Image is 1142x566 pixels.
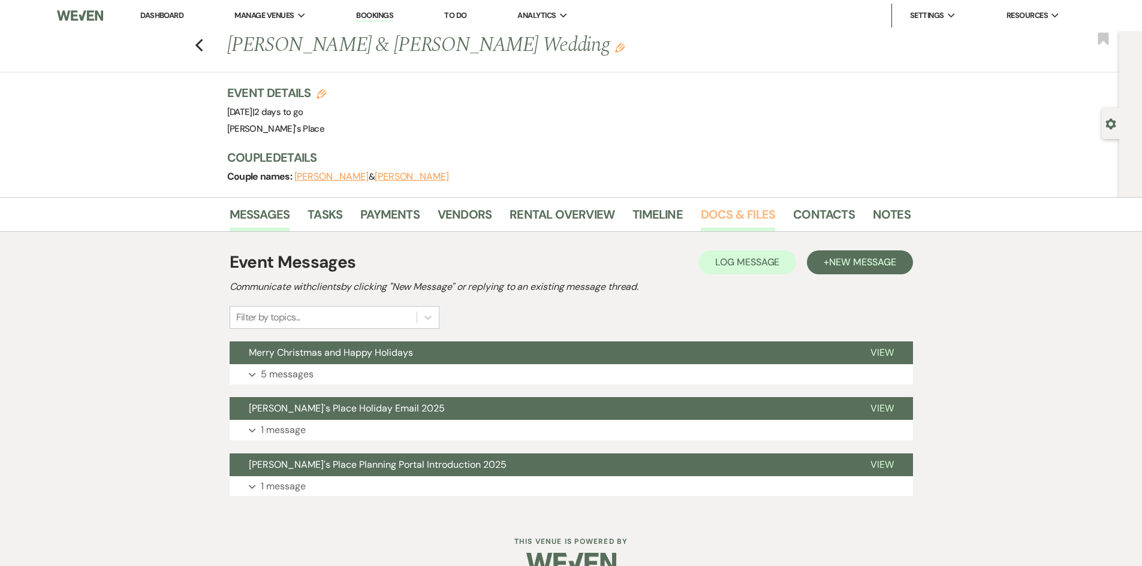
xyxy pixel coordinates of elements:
[870,402,894,414] span: View
[807,250,912,274] button: +New Message
[308,205,342,231] a: Tasks
[227,123,325,135] span: [PERSON_NAME]'s Place
[227,31,764,60] h1: [PERSON_NAME] & [PERSON_NAME] Wedding
[851,397,913,420] button: View
[829,256,896,268] span: New Message
[375,172,449,181] button: [PERSON_NAME]
[236,310,300,325] div: Filter by topics...
[851,453,913,476] button: View
[615,42,625,53] button: Edit
[249,346,413,359] span: Merry Christmas and Happy Holidays
[57,3,103,28] img: Weven Logo
[230,341,851,364] button: Merry Christmas and Happy Holidays
[230,453,851,476] button: [PERSON_NAME]'s Place Planning Portal Introduction 2025
[140,10,183,20] a: Dashboard
[294,171,449,183] span: &
[230,420,913,440] button: 1 message
[910,10,944,22] span: Settings
[261,422,306,438] p: 1 message
[227,170,294,183] span: Couple names:
[1105,117,1116,129] button: Open lead details
[230,250,356,275] h1: Event Messages
[870,346,894,359] span: View
[715,256,779,268] span: Log Message
[356,10,393,22] a: Bookings
[632,205,683,231] a: Timeline
[873,205,911,231] a: Notes
[230,280,913,294] h2: Communicate with clients by clicking "New Message" or replying to an existing message thread.
[438,205,492,231] a: Vendors
[701,205,775,231] a: Docs & Files
[261,367,314,382] p: 5 messages
[444,10,466,20] a: To Do
[793,205,855,231] a: Contacts
[851,341,913,364] button: View
[230,205,290,231] a: Messages
[230,476,913,497] button: 1 message
[230,397,851,420] button: [PERSON_NAME]'s Place Holiday Email 2025
[249,402,445,414] span: [PERSON_NAME]'s Place Holiday Email 2025
[252,106,303,118] span: |
[1007,10,1048,22] span: Resources
[254,106,303,118] span: 2 days to go
[227,149,899,166] h3: Couple Details
[517,10,556,22] span: Analytics
[870,458,894,471] span: View
[698,250,796,274] button: Log Message
[227,84,327,101] h3: Event Details
[227,106,303,118] span: [DATE]
[230,364,913,385] button: 5 messages
[294,172,369,181] button: [PERSON_NAME]
[261,479,306,494] p: 1 message
[510,205,614,231] a: Rental Overview
[234,10,294,22] span: Manage Venues
[249,458,507,471] span: [PERSON_NAME]'s Place Planning Portal Introduction 2025
[360,205,420,231] a: Payments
